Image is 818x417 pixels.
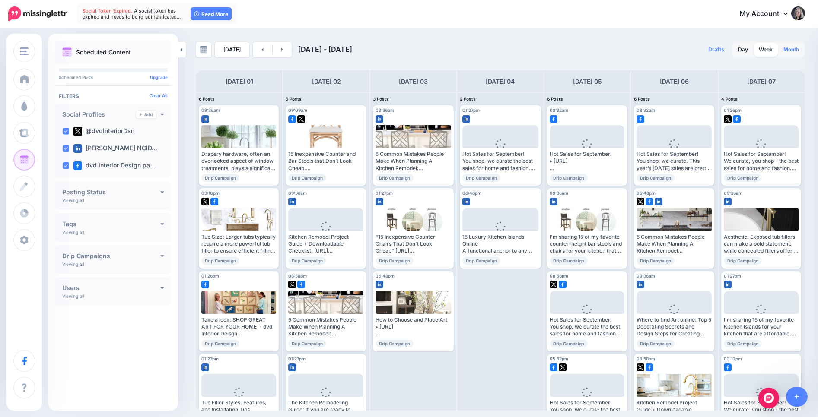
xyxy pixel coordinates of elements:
[73,161,82,170] img: facebook-square.png
[62,294,84,299] p: Viewing all
[662,139,686,161] div: Loading
[637,363,644,371] img: twitter-square.png
[288,281,296,288] img: twitter-square.png
[288,340,326,347] span: Drip Campaign
[201,174,239,182] span: Drip Campaign
[150,75,168,80] a: Upgrade
[83,8,181,20] span: A social token has expired and needs to be re-authenticated…
[83,8,133,14] span: Social Token Expired.
[749,387,773,410] div: Loading
[637,273,655,278] span: 09:36am
[637,115,644,123] img: facebook-square.png
[754,43,778,57] a: Week
[575,387,599,410] div: Loading
[59,93,168,99] h4: Filters
[637,356,655,361] span: 08:58pm
[550,115,557,123] img: facebook-square.png
[73,144,82,153] img: linkedin-square.png
[288,174,326,182] span: Drip Campaign
[462,115,470,123] img: linkedin-square.png
[637,257,675,265] span: Drip Campaign
[749,304,773,327] div: Loading
[73,127,134,136] label: @dvdInteriorDsn
[136,111,156,118] a: Add
[724,190,742,196] span: 09:36am
[62,285,160,291] h4: Users
[73,161,156,170] label: dvd Interior Design pa…
[655,198,662,205] img: linkedin-square.png
[634,96,650,101] span: 6 Posts
[288,356,306,361] span: 01:27pm
[288,363,296,371] img: linkedin-square.png
[550,198,557,205] img: linkedin-square.png
[399,76,428,87] h4: [DATE] 03
[724,273,741,278] span: 01:27pm
[637,340,675,347] span: Drip Campaign
[637,190,656,196] span: 06:48pm
[62,47,72,57] img: calendar.png
[462,190,481,196] span: 06:48pm
[215,42,249,57] a: [DATE]
[637,316,711,338] div: Where to find Art online: Top 5 Decorating Secrets and Design Steps for Creating Great Rooms. Rea...
[62,111,136,117] h4: Social Profiles
[288,190,307,196] span: 09:36am
[288,234,363,255] div: Kitchen Remodel Project Guide + Downloadable Checklist: [URL] #CommonKitchenRemodelingHiccups #Of...
[550,234,624,255] div: I'm sharing 15 of my favorite counter-height bar stools and chairs for your kitchen that are affo...
[724,363,732,371] img: facebook-square.png
[8,6,67,21] img: Missinglettr
[462,257,500,265] span: Drip Campaign
[199,96,215,101] span: 6 Posts
[462,174,500,182] span: Drip Campaign
[758,388,779,408] div: Open Intercom Messenger
[200,46,207,54] img: calendar-grey-darker.png
[637,107,655,113] span: 08:32am
[662,304,686,327] div: Loading
[462,198,470,205] img: linkedin-square.png
[376,281,383,288] img: linkedin-square.png
[559,281,567,288] img: facebook-square.png
[550,281,557,288] img: twitter-square.png
[724,316,799,338] div: I'm sharing 15 of my favorite Kitchen Islands for your kitchen that are affordable, and available...
[637,151,711,172] div: Hot Sales for September! You shop, we curate. This year’s [DATE] sales are pretty great, so I wan...
[73,127,82,136] img: twitter-square.png
[297,281,305,288] img: facebook-square.png
[637,234,711,255] div: 5 Common Mistakes People Make When Planning A Kitchen Remodel ▸ [URL] #kitchen #kitchenremodeling...
[376,198,383,205] img: linkedin-square.png
[733,43,753,57] a: Day
[286,96,302,101] span: 5 Posts
[550,363,557,371] img: facebook-square.png
[573,76,602,87] h4: [DATE] 05
[724,234,799,255] div: Aesthetic: Exposed tub fillers can make a bold statement, while concealed fillers offer a more un...
[288,273,307,278] span: 08:58pm
[703,42,729,57] a: Drafts
[724,340,762,347] span: Drip Campaign
[201,115,209,123] img: linkedin-square.png
[747,76,776,87] h4: [DATE] 07
[76,49,131,55] p: Scheduled Content
[724,356,742,361] span: 03:10pm
[312,76,341,87] h4: [DATE] 02
[575,139,599,161] div: Loading
[376,273,395,278] span: 06:48pm
[20,47,29,55] img: menu.png
[724,115,732,123] img: twitter-square.png
[724,257,762,265] span: Drip Campaign
[376,174,414,182] span: Drip Campaign
[462,107,480,113] span: 01:27pm
[201,356,219,361] span: 01:27pm
[73,144,157,153] label: [PERSON_NAME] NCID…
[201,340,239,347] span: Drip Campaign
[201,273,219,278] span: 01:26pm
[486,76,515,87] h4: [DATE] 04
[550,107,568,113] span: 08:32am
[62,198,84,203] p: Viewing all
[660,76,689,87] h4: [DATE] 06
[721,96,738,101] span: 4 Posts
[550,356,568,361] span: 05:52pm
[288,316,363,338] div: 5 Common Mistakes People Make When Planning A Kitchen Remodel: Mistake #1 Not consulting with you...
[150,93,168,98] a: Clear All
[62,230,84,235] p: Viewing all
[462,234,538,255] div: 15 Luxury Kitchen Islands Online A functional anchor to any kitchen is the [GEOGRAPHIC_DATA]. it ...
[226,76,253,87] h4: [DATE] 01
[488,221,512,244] div: Loading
